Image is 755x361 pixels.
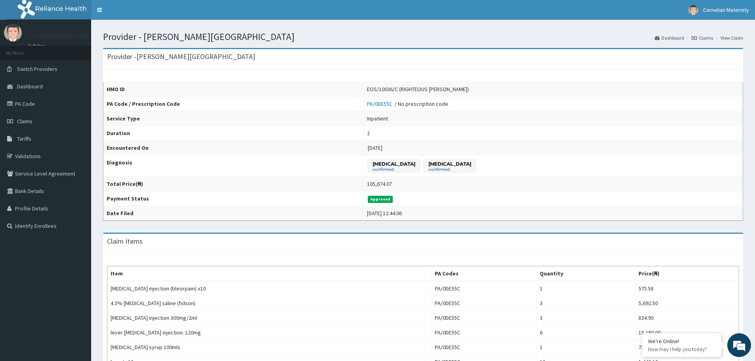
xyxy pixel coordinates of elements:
[432,340,537,355] td: PA/0DE55C
[432,311,537,325] td: PA/0DE55C
[103,97,364,111] th: PA Code / Prescription Code
[428,168,471,172] small: confirmed
[103,141,364,155] th: Encountered On
[432,281,537,296] td: PA/0DE55C
[367,209,402,217] div: [DATE] 12:44:06
[367,100,448,108] div: / No prescription code
[103,111,364,126] th: Service Type
[692,34,713,41] a: Claims
[703,6,749,13] span: Cornelian Maternity
[432,266,537,281] th: PA Codes
[367,129,370,137] div: 2
[103,82,364,97] th: HMO ID
[537,325,635,340] td: 6
[367,85,469,93] div: EOS/10036/C (RIGHTEOUS [PERSON_NAME])
[103,155,364,177] th: Diagnosis
[635,296,739,311] td: 5,692.50
[635,266,739,281] th: Price(₦)
[428,160,471,167] p: [MEDICAL_DATA]
[17,83,43,90] span: Dashboard
[368,144,382,151] span: [DATE]
[367,180,392,188] div: 105,674.07
[17,135,31,142] span: Tariffs
[107,311,432,325] td: [MEDICAL_DATA] injection 300mg/2ml
[107,296,432,311] td: 4.3% [MEDICAL_DATA] saline (fidson)
[635,340,739,355] td: 759.00
[537,311,635,325] td: 3
[373,160,415,167] p: [MEDICAL_DATA]
[432,325,537,340] td: PA/0DE55C
[28,32,89,39] p: Cornelian Maternity
[655,34,684,41] a: Dashboard
[648,338,715,345] div: We're Online!
[103,206,364,221] th: Date Filed
[368,196,393,203] span: Approved
[537,266,635,281] th: Quantity
[107,53,255,60] h3: Provider - [PERSON_NAME][GEOGRAPHIC_DATA]
[4,24,22,42] img: User Image
[17,65,57,73] span: Switch Providers
[17,118,32,125] span: Claims
[688,5,698,15] img: User Image
[107,340,432,355] td: [MEDICAL_DATA] syrup 100mls
[432,296,537,311] td: PA/0DE55C
[367,115,388,122] div: Inpatient
[537,340,635,355] td: 1
[107,238,143,245] h3: Claim Items
[28,43,47,49] a: Online
[103,177,364,191] th: Total Price(₦)
[107,325,432,340] td: lever [MEDICAL_DATA] injection. 120mg
[635,311,739,325] td: 834.90
[537,296,635,311] td: 3
[721,34,743,41] a: View Claim
[103,191,364,206] th: Payment Status
[367,100,395,107] a: PA/0DE55C
[373,168,415,172] small: confirmed
[107,266,432,281] th: Item
[635,281,739,296] td: 575.58
[635,325,739,340] td: 15,180.00
[537,281,635,296] td: 1
[103,126,364,141] th: Duration
[107,281,432,296] td: [MEDICAL_DATA] injection (bleorpam) x10
[103,32,743,42] h1: Provider - [PERSON_NAME][GEOGRAPHIC_DATA]
[648,346,715,353] p: How may I help you today?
